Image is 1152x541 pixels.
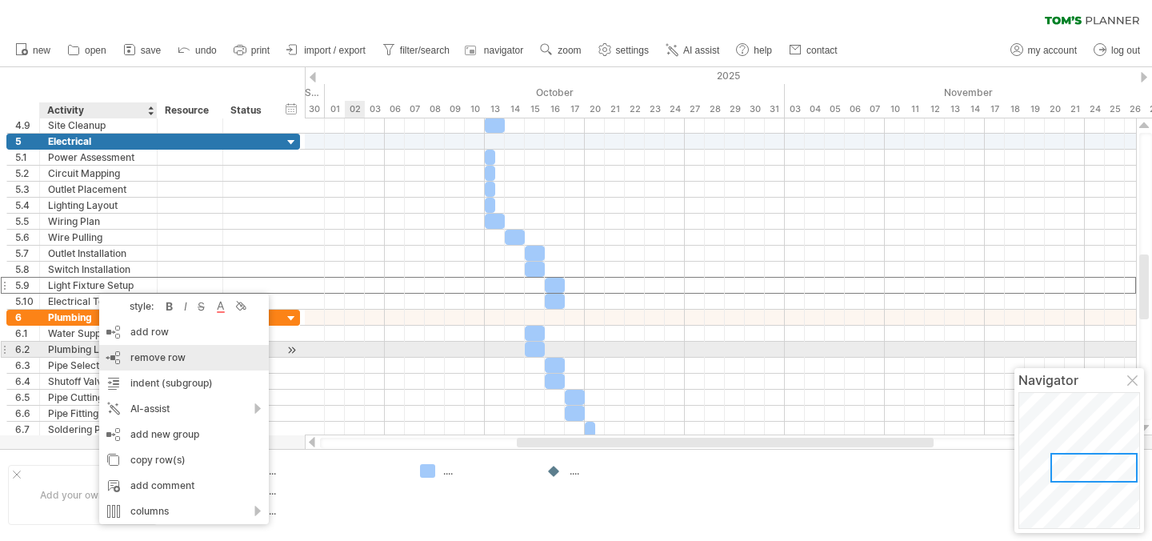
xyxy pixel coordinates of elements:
[15,374,39,389] div: 6.4
[305,101,325,118] div: Tuesday, 30 September 2025
[15,422,39,437] div: 6.7
[48,294,149,309] div: Electrical Testing
[174,40,222,61] a: undo
[130,351,186,363] span: remove row
[15,182,39,197] div: 5.3
[251,45,270,56] span: print
[605,101,625,118] div: Tuesday, 21 October 2025
[570,464,657,478] div: ....
[99,371,269,396] div: indent (subgroup)
[141,45,161,56] span: save
[99,499,269,524] div: columns
[1025,101,1045,118] div: Wednesday, 19 November 2025
[905,101,925,118] div: Tuesday, 11 November 2025
[47,102,148,118] div: Activity
[15,150,39,165] div: 5.1
[662,40,724,61] a: AI assist
[425,101,445,118] div: Wednesday, 8 October 2025
[1028,45,1077,56] span: my account
[925,101,945,118] div: Wednesday, 12 November 2025
[15,342,39,357] div: 6.2
[48,134,149,149] div: Electrical
[1065,101,1085,118] div: Friday, 21 November 2025
[48,342,149,357] div: Plumbing Layout
[806,45,838,56] span: contact
[282,40,370,61] a: import / export
[378,40,454,61] a: filter/search
[785,40,842,61] a: contact
[616,45,649,56] span: settings
[48,358,149,373] div: Pipe Selection
[685,101,705,118] div: Monday, 27 October 2025
[525,101,545,118] div: Wednesday, 15 October 2025
[558,45,581,56] span: zoom
[484,45,523,56] span: navigator
[266,464,401,478] div: ....
[99,396,269,422] div: AI-assist
[705,101,725,118] div: Tuesday, 28 October 2025
[304,45,366,56] span: import / export
[985,101,1005,118] div: Monday, 17 November 2025
[48,198,149,213] div: Lighting Layout
[536,40,586,61] a: zoom
[683,45,719,56] span: AI assist
[1018,372,1140,388] div: Navigator
[15,310,39,325] div: 6
[15,262,39,277] div: 5.8
[15,198,39,213] div: 5.4
[15,326,39,341] div: 6.1
[505,101,525,118] div: Tuesday, 14 October 2025
[445,101,465,118] div: Thursday, 9 October 2025
[48,262,149,277] div: Switch Installation
[845,101,865,118] div: Thursday, 6 November 2025
[443,464,530,478] div: ....
[48,374,149,389] div: Shutoff Valve Installation
[33,45,50,56] span: new
[945,101,965,118] div: Thursday, 13 November 2025
[645,101,665,118] div: Thursday, 23 October 2025
[1085,101,1105,118] div: Monday, 24 November 2025
[405,101,425,118] div: Tuesday, 7 October 2025
[63,40,111,61] a: open
[15,166,39,181] div: 5.2
[545,101,565,118] div: Thursday, 16 October 2025
[385,101,405,118] div: Monday, 6 October 2025
[15,118,39,133] div: 4.9
[1045,101,1065,118] div: Thursday, 20 November 2025
[465,101,485,118] div: Friday, 10 October 2025
[365,101,385,118] div: Friday, 3 October 2025
[725,101,745,118] div: Wednesday, 29 October 2025
[48,278,149,293] div: Light Fixture Setup
[48,182,149,197] div: Outlet Placement
[325,101,345,118] div: Wednesday, 1 October 2025
[230,102,266,118] div: Status
[48,214,149,229] div: Wiring Plan
[48,230,149,245] div: Wire Pulling
[785,101,805,118] div: Monday, 3 November 2025
[15,406,39,421] div: 6.6
[400,45,450,56] span: filter/search
[754,45,772,56] span: help
[48,326,149,341] div: Water Supply Check
[865,101,885,118] div: Friday, 7 November 2025
[565,101,585,118] div: Friday, 17 October 2025
[48,310,149,325] div: Plumbing
[15,230,39,245] div: 5.6
[165,102,214,118] div: Resource
[15,214,39,229] div: 5.5
[48,390,149,405] div: Pipe Cutting
[1125,101,1145,118] div: Wednesday, 26 November 2025
[195,45,217,56] span: undo
[99,447,269,473] div: copy row(s)
[99,319,269,345] div: add row
[805,101,825,118] div: Tuesday, 4 November 2025
[594,40,654,61] a: settings
[625,101,645,118] div: Wednesday, 22 October 2025
[284,342,299,359] div: scroll to activity
[8,465,158,525] div: Add your own logo
[765,101,785,118] div: Friday, 31 October 2025
[732,40,777,61] a: help
[48,246,149,261] div: Outlet Installation
[11,40,55,61] a: new
[825,101,845,118] div: Wednesday, 5 November 2025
